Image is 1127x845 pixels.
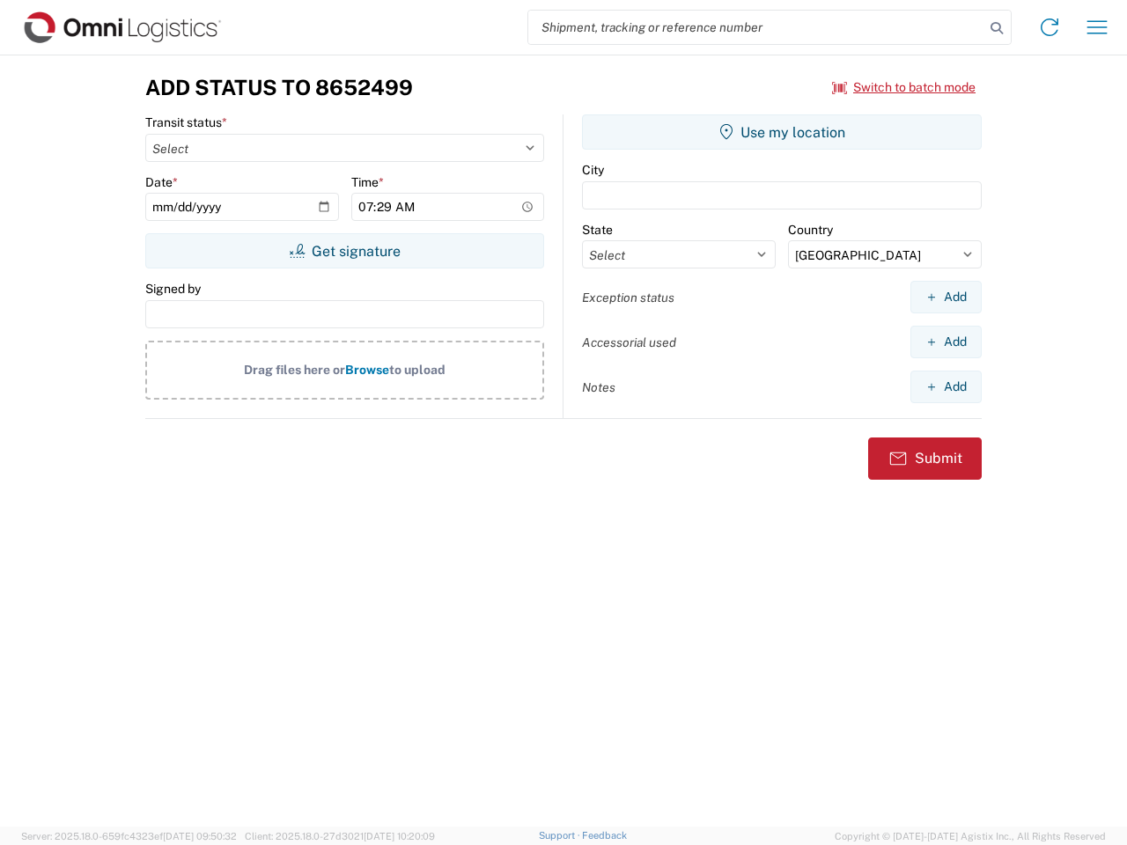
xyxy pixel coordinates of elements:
[868,437,982,480] button: Submit
[910,281,982,313] button: Add
[351,174,384,190] label: Time
[582,379,615,395] label: Notes
[582,830,627,841] a: Feedback
[145,281,201,297] label: Signed by
[145,233,544,268] button: Get signature
[345,363,389,377] span: Browse
[539,830,583,841] a: Support
[364,831,435,841] span: [DATE] 10:20:09
[910,371,982,403] button: Add
[389,363,446,377] span: to upload
[244,363,345,377] span: Drag files here or
[145,75,413,100] h3: Add Status to 8652499
[21,831,237,841] span: Server: 2025.18.0-659fc4323ef
[832,73,976,102] button: Switch to batch mode
[835,828,1106,844] span: Copyright © [DATE]-[DATE] Agistix Inc., All Rights Reserved
[582,114,982,150] button: Use my location
[582,334,676,350] label: Accessorial used
[528,11,984,44] input: Shipment, tracking or reference number
[145,174,178,190] label: Date
[163,831,237,841] span: [DATE] 09:50:32
[582,222,613,238] label: State
[245,831,435,841] span: Client: 2025.18.0-27d3021
[145,114,227,130] label: Transit status
[582,162,604,178] label: City
[910,326,982,358] button: Add
[788,222,833,238] label: Country
[582,290,674,305] label: Exception status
